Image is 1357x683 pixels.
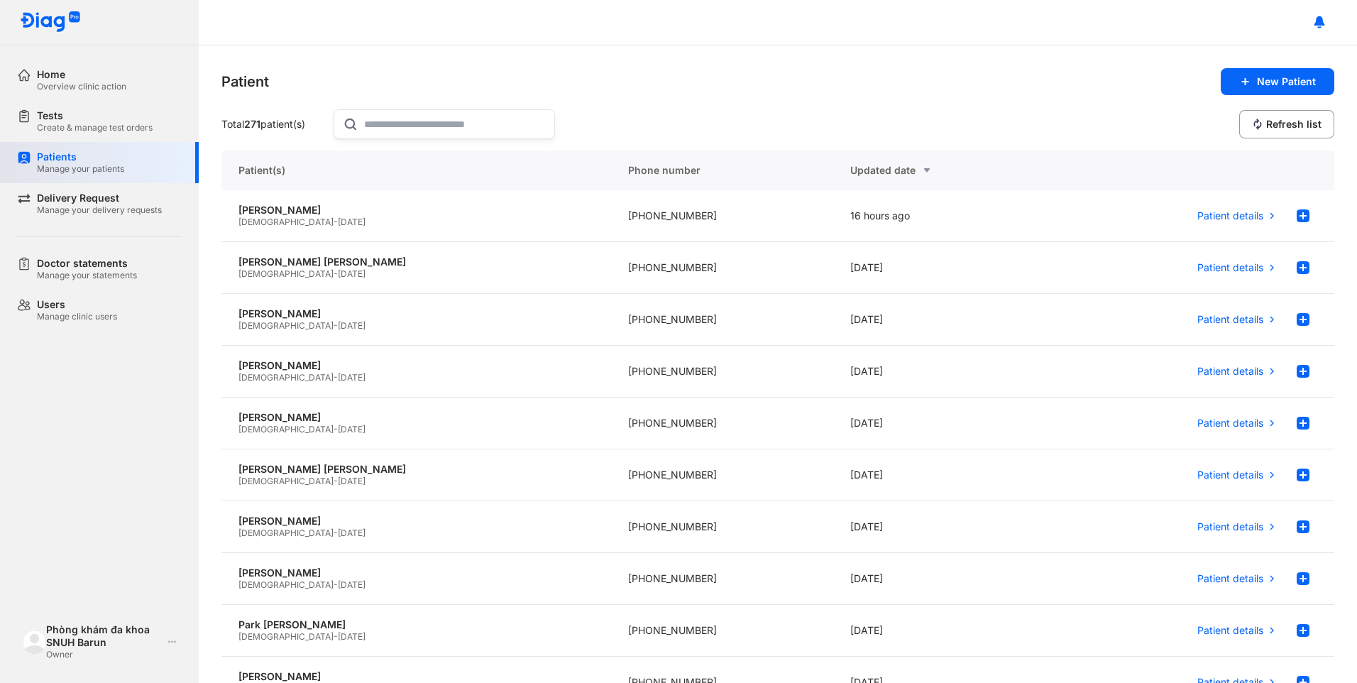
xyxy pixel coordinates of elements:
[46,623,162,649] div: Phòng khám đa khoa SNUH Barun
[37,151,124,163] div: Patients
[1221,68,1334,95] button: New Patient
[338,268,366,279] span: [DATE]
[611,449,834,501] div: [PHONE_NUMBER]
[833,605,1056,657] div: [DATE]
[338,424,366,435] span: [DATE]
[833,398,1056,449] div: [DATE]
[37,298,117,311] div: Users
[833,346,1056,398] div: [DATE]
[1197,261,1263,274] span: Patient details
[1197,365,1263,378] span: Patient details
[37,311,117,322] div: Manage clinic users
[611,398,834,449] div: [PHONE_NUMBER]
[334,217,338,227] span: -
[1266,118,1322,131] span: Refresh list
[338,372,366,383] span: [DATE]
[334,424,338,435] span: -
[338,476,366,486] span: [DATE]
[334,372,338,383] span: -
[238,567,594,579] div: [PERSON_NAME]
[37,270,137,281] div: Manage your statements
[238,528,334,538] span: [DEMOGRAPHIC_DATA]
[37,68,126,81] div: Home
[611,553,834,605] div: [PHONE_NUMBER]
[238,256,594,268] div: [PERSON_NAME] [PERSON_NAME]
[334,476,338,486] span: -
[238,463,594,476] div: [PERSON_NAME] [PERSON_NAME]
[238,268,334,279] span: [DEMOGRAPHIC_DATA]
[37,257,137,270] div: Doctor statements
[20,11,81,33] img: logo
[1197,417,1263,430] span: Patient details
[238,631,334,642] span: [DEMOGRAPHIC_DATA]
[1239,110,1334,138] button: Refresh list
[238,307,594,320] div: [PERSON_NAME]
[611,605,834,657] div: [PHONE_NUMBER]
[1197,209,1263,222] span: Patient details
[37,122,153,133] div: Create & manage test orders
[221,72,269,92] div: Patient
[334,268,338,279] span: -
[833,294,1056,346] div: [DATE]
[611,151,834,190] div: Phone number
[1197,520,1263,533] span: Patient details
[238,359,594,372] div: [PERSON_NAME]
[833,553,1056,605] div: [DATE]
[1197,624,1263,637] span: Patient details
[23,630,46,653] img: logo
[338,320,366,331] span: [DATE]
[37,192,162,204] div: Delivery Request
[1257,75,1316,88] span: New Patient
[833,449,1056,501] div: [DATE]
[221,118,328,131] div: Total patient(s)
[1197,572,1263,585] span: Patient details
[238,618,594,631] div: Park [PERSON_NAME]
[37,204,162,216] div: Manage your delivery requests
[37,81,126,92] div: Overview clinic action
[338,217,366,227] span: [DATE]
[238,476,334,486] span: [DEMOGRAPHIC_DATA]
[338,579,366,590] span: [DATE]
[238,320,334,331] span: [DEMOGRAPHIC_DATA]
[611,294,834,346] div: [PHONE_NUMBER]
[244,118,260,130] span: 271
[334,320,338,331] span: -
[1197,313,1263,326] span: Patient details
[611,242,834,294] div: [PHONE_NUMBER]
[37,163,124,175] div: Manage your patients
[238,411,594,424] div: [PERSON_NAME]
[46,649,162,660] div: Owner
[238,217,334,227] span: [DEMOGRAPHIC_DATA]
[850,162,1039,179] div: Updated date
[833,190,1056,242] div: 16 hours ago
[334,528,338,538] span: -
[238,372,334,383] span: [DEMOGRAPHIC_DATA]
[238,579,334,590] span: [DEMOGRAPHIC_DATA]
[833,242,1056,294] div: [DATE]
[221,151,611,190] div: Patient(s)
[238,204,594,217] div: [PERSON_NAME]
[238,515,594,528] div: [PERSON_NAME]
[334,579,338,590] span: -
[611,190,834,242] div: [PHONE_NUMBER]
[611,501,834,553] div: [PHONE_NUMBER]
[611,346,834,398] div: [PHONE_NUMBER]
[338,631,366,642] span: [DATE]
[338,528,366,538] span: [DATE]
[238,670,594,683] div: [PERSON_NAME]
[1197,469,1263,481] span: Patient details
[37,109,153,122] div: Tests
[238,424,334,435] span: [DEMOGRAPHIC_DATA]
[334,631,338,642] span: -
[833,501,1056,553] div: [DATE]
